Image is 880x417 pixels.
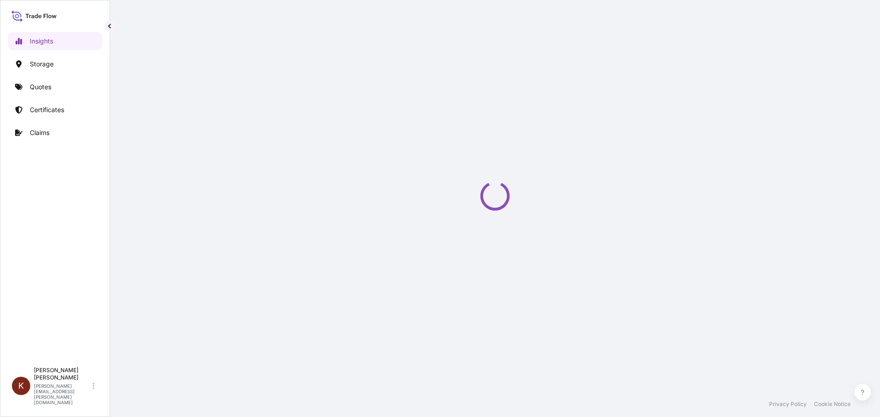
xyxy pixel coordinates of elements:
[34,383,91,405] p: [PERSON_NAME][EMAIL_ADDRESS][PERSON_NAME][DOMAIN_NAME]
[8,55,102,73] a: Storage
[34,367,91,381] p: [PERSON_NAME] [PERSON_NAME]
[8,101,102,119] a: Certificates
[30,37,53,46] p: Insights
[814,401,851,408] a: Cookie Notice
[30,105,64,114] p: Certificates
[8,78,102,96] a: Quotes
[30,60,54,69] p: Storage
[30,82,51,92] p: Quotes
[30,128,49,137] p: Claims
[8,124,102,142] a: Claims
[8,32,102,50] a: Insights
[18,381,24,390] span: K
[769,401,807,408] a: Privacy Policy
